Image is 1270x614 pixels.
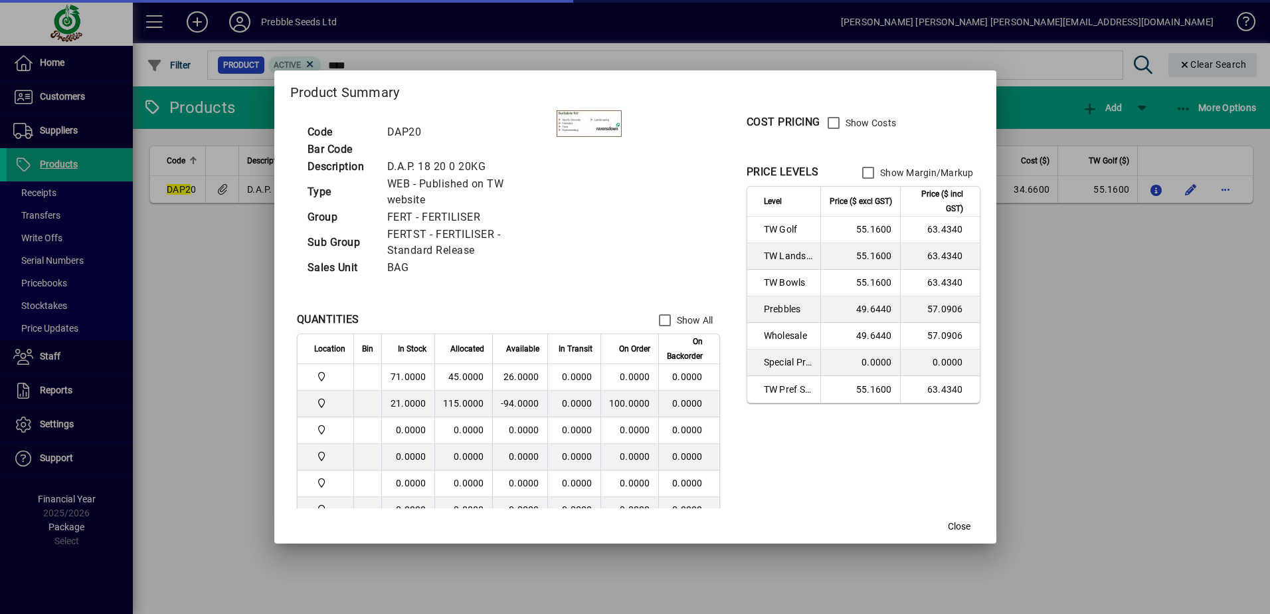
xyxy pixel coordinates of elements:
td: 0.0000 [492,497,547,524]
span: 0.0000 [620,371,650,382]
span: In Transit [559,342,592,356]
span: Bin [362,342,373,356]
span: 0.0000 [562,371,592,382]
td: -94.0000 [492,391,547,417]
td: 71.0000 [381,364,434,391]
span: On Order [619,342,650,356]
span: TW Pref Sup [764,383,812,396]
td: 0.0000 [381,444,434,470]
td: 0.0000 [434,470,492,497]
td: D.A.P. 18 20 0 20KG [381,158,556,175]
td: 0.0000 [820,350,900,376]
label: Show All [674,314,713,327]
span: 0.0000 [562,425,592,435]
td: FERT - FERTILISER [381,209,556,226]
td: 45.0000 [434,364,492,391]
td: 55.1600 [820,217,900,243]
span: Prebbles [764,302,812,316]
td: 49.6440 [820,296,900,323]
td: 63.4340 [900,376,980,403]
td: WEB - Published on TW website [381,175,556,209]
td: 0.0000 [658,391,719,417]
img: contain [556,110,622,138]
td: 0.0000 [658,470,719,497]
td: 63.4340 [900,217,980,243]
td: DAP20 [381,124,556,141]
span: Available [506,342,539,356]
td: 0.0000 [492,444,547,470]
label: Show Margin/Markup [877,166,974,179]
td: 55.1600 [820,270,900,296]
h2: Product Summary [274,70,996,109]
td: 0.0000 [658,497,719,524]
span: TW Landscaper [764,249,812,262]
td: 21.0000 [381,391,434,417]
button: Close [938,514,980,538]
td: 115.0000 [434,391,492,417]
td: Sub Group [301,226,381,259]
span: TW Bowls [764,276,812,289]
label: Show Costs [843,116,897,130]
span: 0.0000 [562,504,592,515]
td: Code [301,124,381,141]
td: 63.4340 [900,243,980,270]
span: 0.0000 [620,425,650,435]
td: 57.0906 [900,296,980,323]
td: 0.0000 [381,470,434,497]
td: 49.6440 [820,323,900,350]
td: 0.0000 [434,497,492,524]
span: Special Price [764,356,812,369]
td: 0.0000 [434,417,492,444]
td: Group [301,209,381,226]
span: On Backorder [667,334,703,363]
span: Wholesale [764,329,812,342]
td: 0.0000 [900,350,980,376]
td: 0.0000 [492,470,547,497]
td: 0.0000 [434,444,492,470]
span: 0.0000 [562,451,592,462]
td: Bar Code [301,141,381,158]
div: COST PRICING [747,114,820,130]
td: 0.0000 [658,364,719,391]
td: FERTST - FERTILISER - Standard Release [381,226,556,259]
span: 100.0000 [609,398,650,409]
td: Sales Unit [301,259,381,276]
div: QUANTITIES [297,312,359,328]
td: 0.0000 [658,417,719,444]
div: PRICE LEVELS [747,164,819,180]
td: 0.0000 [492,417,547,444]
span: 0.0000 [562,478,592,488]
span: Location [314,342,345,356]
td: 0.0000 [658,444,719,470]
span: Price ($ excl GST) [830,194,892,209]
span: Close [948,520,970,534]
td: 0.0000 [381,497,434,524]
span: In Stock [398,342,426,356]
td: 63.4340 [900,270,980,296]
td: BAG [381,259,556,276]
span: 0.0000 [620,451,650,462]
span: 0.0000 [620,504,650,515]
td: 0.0000 [381,417,434,444]
span: TW Golf [764,223,812,236]
td: 55.1600 [820,243,900,270]
span: 0.0000 [562,398,592,409]
span: Price ($ incl GST) [909,187,963,216]
td: 55.1600 [820,376,900,403]
td: Type [301,175,381,209]
td: 26.0000 [492,364,547,391]
td: 57.0906 [900,323,980,350]
span: Allocated [450,342,484,356]
td: Description [301,158,381,175]
span: 0.0000 [620,478,650,488]
span: Level [764,194,782,209]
